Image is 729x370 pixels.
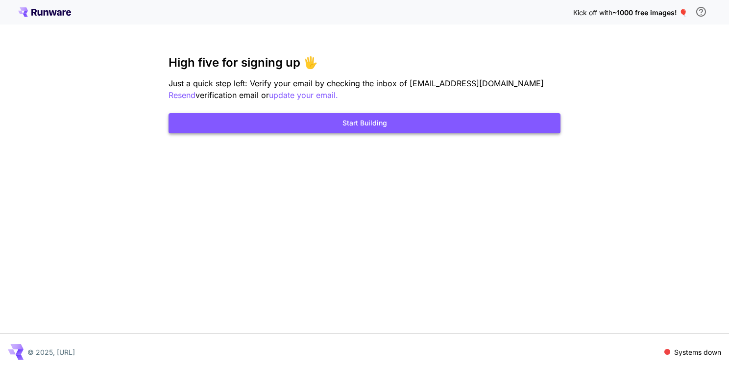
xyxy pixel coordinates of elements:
[169,56,560,70] h3: High five for signing up 🖐️
[169,89,195,101] button: Resend
[169,78,544,88] span: Just a quick step left: Verify your email by checking the inbox of [EMAIL_ADDRESS][DOMAIN_NAME]
[674,347,721,357] p: Systems down
[27,347,75,357] p: © 2025, [URL]
[269,89,338,101] button: update your email.
[169,113,560,133] button: Start Building
[691,2,711,22] button: In order to qualify for free credit, you need to sign up with a business email address and click ...
[573,8,612,17] span: Kick off with
[195,90,269,100] span: verification email or
[612,8,687,17] span: ~1000 free images! 🎈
